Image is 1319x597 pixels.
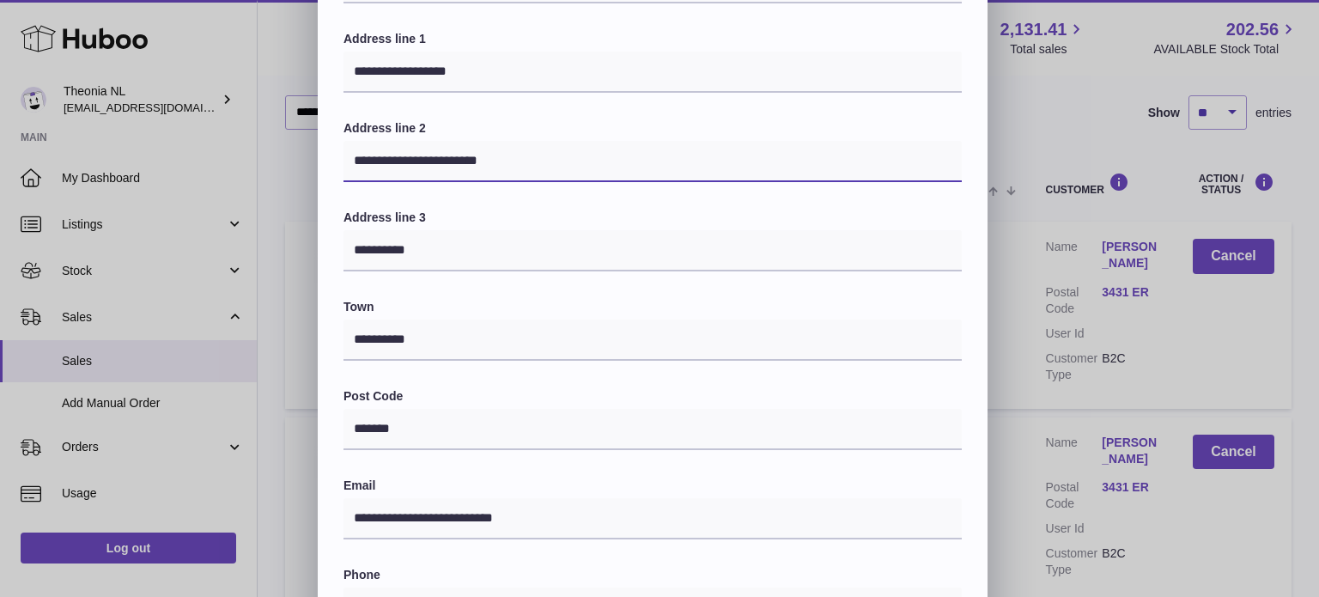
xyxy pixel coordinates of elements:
label: Address line 2 [343,120,962,137]
label: Email [343,478,962,494]
label: Town [343,299,962,315]
label: Post Code [343,388,962,405]
label: Address line 1 [343,31,962,47]
label: Phone [343,567,962,583]
label: Address line 3 [343,210,962,226]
